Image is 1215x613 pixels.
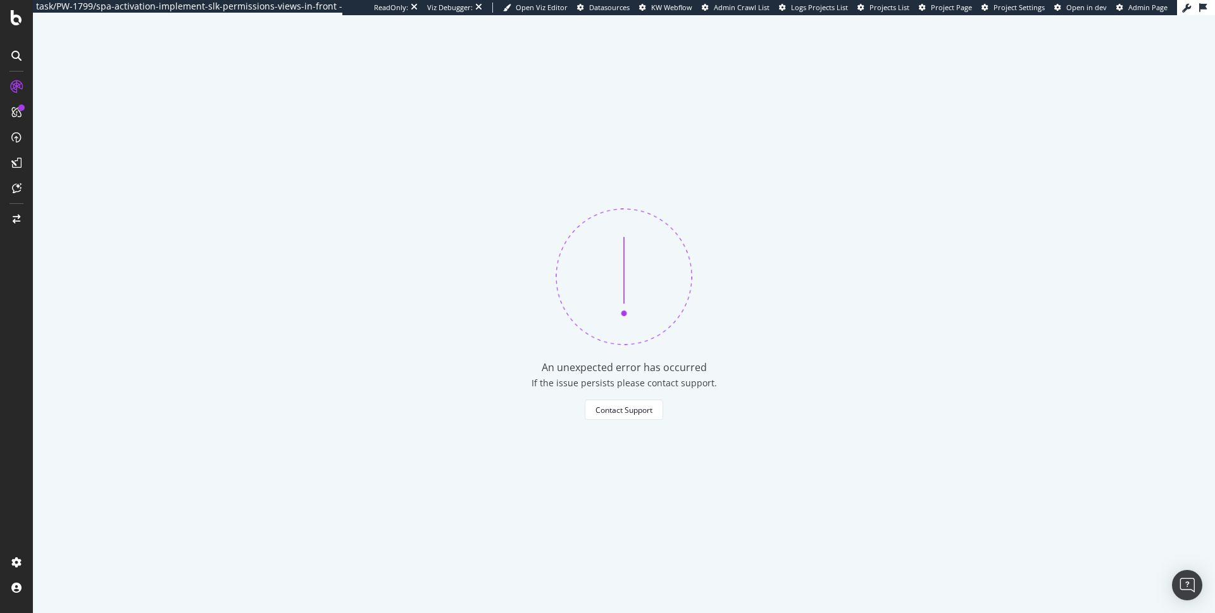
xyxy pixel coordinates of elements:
button: Contact Support [585,400,663,420]
span: Project Page [931,3,972,12]
div: An unexpected error has occurred [542,360,707,375]
div: Viz Debugger: [427,3,473,13]
span: KW Webflow [651,3,692,12]
span: Project Settings [994,3,1045,12]
span: Open Viz Editor [516,3,568,12]
a: Open in dev [1054,3,1107,13]
a: KW Webflow [639,3,692,13]
img: 370bne1z.png [556,208,692,345]
div: Contact Support [595,405,652,415]
a: Open Viz Editor [503,3,568,13]
a: Project Page [919,3,972,13]
div: If the issue persists please contact support. [532,377,717,389]
a: Datasources [577,3,630,13]
div: Open Intercom Messenger [1172,570,1202,600]
a: Projects List [857,3,909,13]
a: Admin Crawl List [702,3,769,13]
span: Open in dev [1066,3,1107,12]
a: Logs Projects List [779,3,848,13]
span: Admin Page [1128,3,1168,12]
span: Datasources [589,3,630,12]
span: Admin Crawl List [714,3,769,12]
a: Admin Page [1116,3,1168,13]
span: Logs Projects List [791,3,848,12]
div: ReadOnly: [374,3,408,13]
span: Projects List [869,3,909,12]
a: Project Settings [981,3,1045,13]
